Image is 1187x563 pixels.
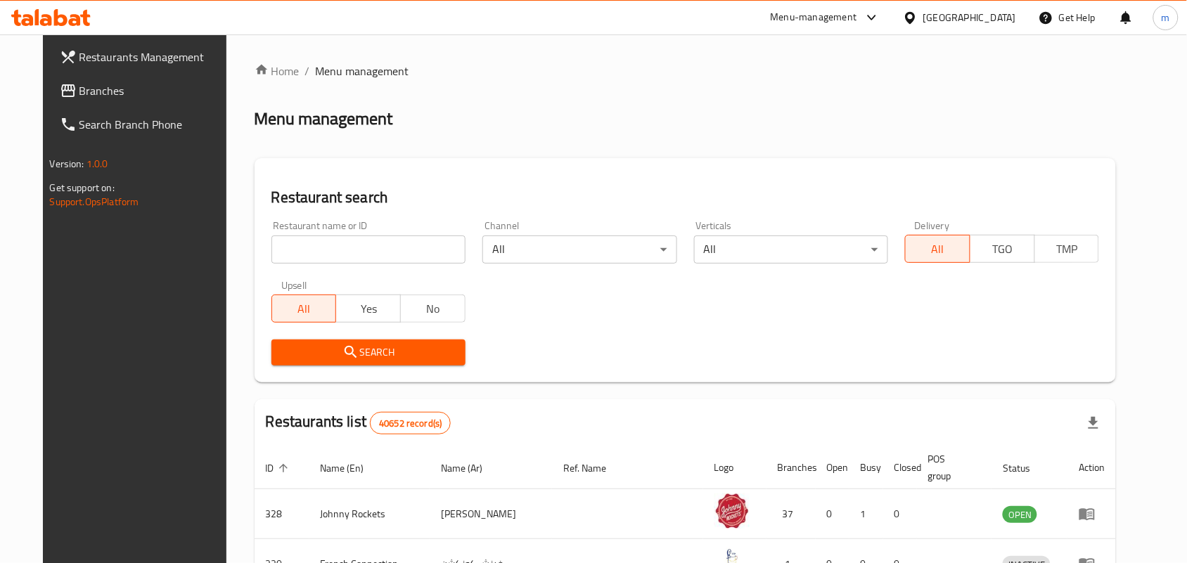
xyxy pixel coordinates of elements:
[703,446,766,489] th: Logo
[441,460,501,477] span: Name (Ar)
[766,446,816,489] th: Branches
[883,489,917,539] td: 0
[1003,506,1037,523] div: OPEN
[271,295,337,323] button: All
[283,344,454,361] span: Search
[305,63,310,79] li: /
[1067,446,1116,489] th: Action
[1079,505,1105,522] div: Menu
[266,411,451,434] h2: Restaurants list
[849,489,883,539] td: 1
[79,48,230,65] span: Restaurants Management
[430,489,552,539] td: [PERSON_NAME]
[1077,406,1110,440] div: Export file
[281,280,307,290] label: Upsell
[335,295,401,323] button: Yes
[694,235,888,264] div: All
[905,235,970,263] button: All
[883,446,917,489] th: Closed
[255,489,309,539] td: 328
[1041,239,1094,259] span: TMP
[923,10,1016,25] div: [GEOGRAPHIC_DATA]
[816,489,849,539] td: 0
[255,108,393,130] h2: Menu management
[911,239,965,259] span: All
[1003,507,1037,523] span: OPEN
[321,460,383,477] span: Name (En)
[370,412,451,434] div: Total records count
[79,116,230,133] span: Search Branch Phone
[816,446,849,489] th: Open
[976,239,1029,259] span: TGO
[371,417,450,430] span: 40652 record(s)
[1003,460,1048,477] span: Status
[271,235,466,264] input: Search for restaurant name or ID..
[915,221,950,231] label: Delivery
[266,460,293,477] span: ID
[255,63,1117,79] nav: breadcrumb
[49,40,241,74] a: Restaurants Management
[766,489,816,539] td: 37
[970,235,1035,263] button: TGO
[771,9,857,26] div: Menu-management
[79,82,230,99] span: Branches
[400,295,466,323] button: No
[482,235,676,264] div: All
[714,493,750,529] img: Johnny Rockets
[50,193,139,211] a: Support.OpsPlatform
[271,187,1100,208] h2: Restaurant search
[255,63,300,79] a: Home
[1034,235,1100,263] button: TMP
[50,179,115,197] span: Get support on:
[1162,10,1170,25] span: m
[50,155,84,173] span: Version:
[342,299,395,319] span: Yes
[406,299,460,319] span: No
[563,460,624,477] span: Ref. Name
[278,299,331,319] span: All
[309,489,430,539] td: Johnny Rockets
[271,339,466,365] button: Search
[49,108,241,141] a: Search Branch Phone
[928,451,975,484] span: POS group
[49,74,241,108] a: Branches
[86,155,108,173] span: 1.0.0
[849,446,883,489] th: Busy
[316,63,409,79] span: Menu management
